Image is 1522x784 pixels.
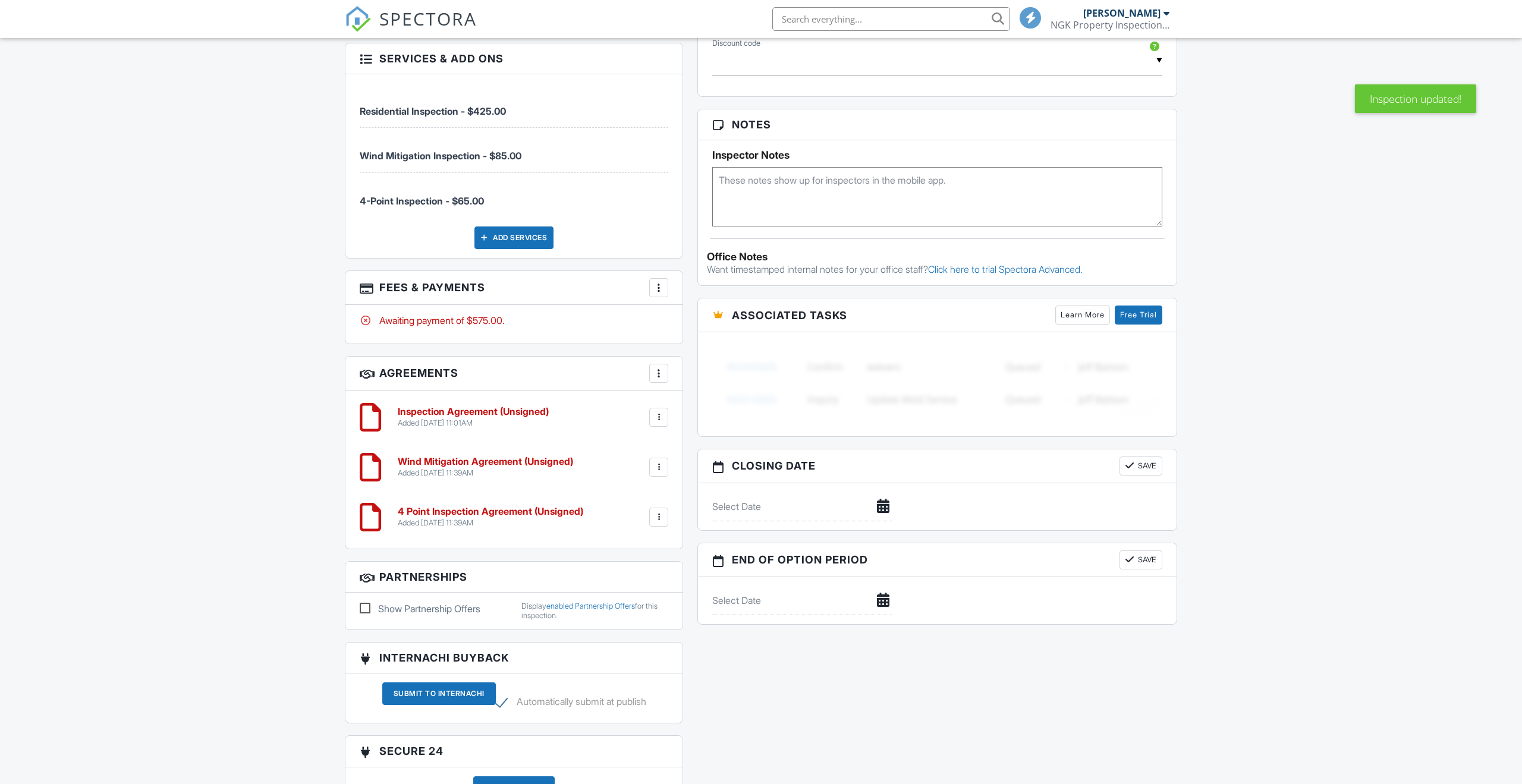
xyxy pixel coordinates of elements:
a: Wind Mitigation Agreement (Unsigned) Added [DATE] 11:39AM [398,456,573,477]
input: Select Date [712,586,891,615]
h6: Inspection Agreement (Unsigned) [398,407,549,417]
a: Learn More [1055,306,1110,325]
div: Added [DATE] 11:39AM [398,468,573,478]
a: enabled Partnership Offers [546,602,635,610]
span: Wind Mitigation Inspection - $85.00 [360,150,521,162]
h3: Agreements [345,357,683,391]
span: Associated Tasks [732,307,847,323]
div: Add Services [474,226,554,249]
li: Service: Wind Mitigation Inspection [360,128,668,172]
label: Automatically submit at publish [496,696,646,711]
img: The Best Home Inspection Software - Spectora [345,6,371,32]
span: Residential Inspection - $425.00 [360,105,506,117]
span: SPECTORA [379,6,477,31]
button: Save [1120,456,1162,476]
h3: Partnerships [345,562,683,593]
a: Inspection Agreement (Unsigned) Added [DATE] 11:01AM [398,407,549,427]
a: 4 Point Inspection Agreement (Unsigned) Added [DATE] 11:39AM [398,506,583,527]
h3: Notes [698,109,1177,140]
div: Added [DATE] 11:01AM [398,418,549,428]
span: Closing date [732,458,816,474]
button: Save [1120,550,1162,569]
div: [PERSON_NAME] [1083,7,1161,19]
input: Select Date [712,492,891,521]
label: Show Partnership Offers [360,602,507,616]
div: Display for this inspection. [521,602,669,621]
h3: Services & Add ons [345,43,683,74]
div: Submit To InterNACHI [382,682,496,705]
span: End of Option Period [732,552,868,568]
h3: Secure 24 [345,736,683,767]
span: 4-Point Inspection - $65.00 [360,195,484,207]
p: Want timestamped internal notes for your office staff? [707,263,1168,276]
div: Office Notes [707,251,1168,263]
h6: 4 Point Inspection Agreement (Unsigned) [398,506,583,517]
input: Search everything... [772,7,1010,31]
a: SPECTORA [345,16,477,41]
img: blurred-tasks-251b60f19c3f713f9215ee2a18cbf2105fc2d72fcd585247cf5e9ec0c957c1dd.png [712,341,1162,424]
h5: Inspector Notes [712,149,1162,161]
div: Inspection updated! [1355,84,1476,113]
h3: InterNACHI BuyBack [345,643,683,673]
li: Service: Residential Inspection [360,83,668,128]
h3: Fees & Payments [345,271,683,305]
li: Service: 4-Point Inspection [360,173,668,217]
a: Click here to trial Spectora Advanced. [928,263,1083,275]
a: Free Trial [1115,306,1162,325]
div: Awaiting payment of $575.00. [360,314,668,327]
div: NGK Property Inspections, LLC [1051,19,1169,31]
div: Added [DATE] 11:39AM [398,518,583,528]
label: Discount code [712,38,760,49]
h6: Wind Mitigation Agreement (Unsigned) [398,456,573,467]
a: Submit To InterNACHI [382,682,496,714]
